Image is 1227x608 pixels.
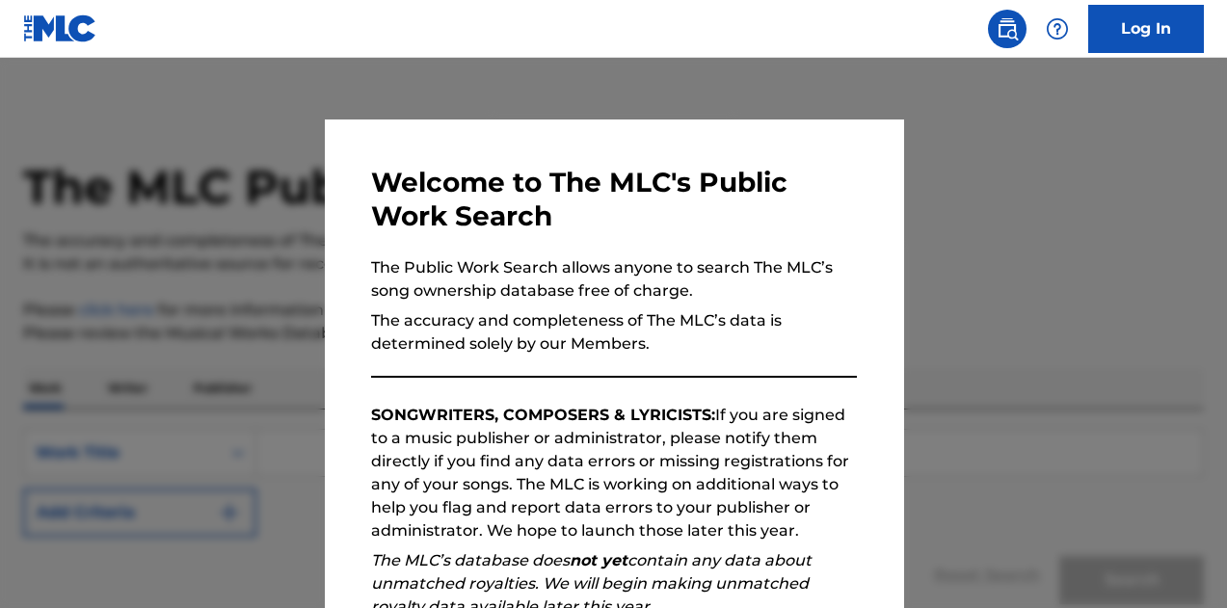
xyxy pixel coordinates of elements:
[371,309,857,356] p: The accuracy and completeness of The MLC’s data is determined solely by our Members.
[371,406,715,424] strong: SONGWRITERS, COMPOSERS & LYRICISTS:
[1038,10,1077,48] div: Help
[570,551,627,569] strong: not yet
[996,17,1019,40] img: search
[1088,5,1204,53] a: Log In
[988,10,1027,48] a: Public Search
[371,404,857,542] p: If you are signed to a music publisher or administrator, please notify them directly if you find ...
[23,14,97,42] img: MLC Logo
[1046,17,1069,40] img: help
[371,166,857,233] h3: Welcome to The MLC's Public Work Search
[371,256,857,303] p: The Public Work Search allows anyone to search The MLC’s song ownership database free of charge.
[1131,515,1227,608] iframe: Chat Widget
